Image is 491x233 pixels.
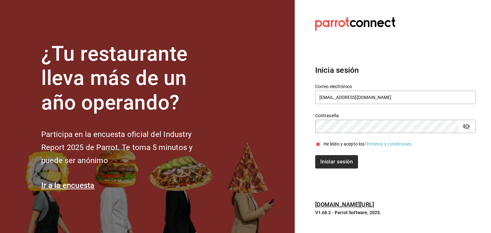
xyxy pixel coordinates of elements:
h2: Participa en la encuesta oficial del Industry Report 2025 de Parrot. Te toma 5 minutos y puede se... [41,128,214,167]
div: He leído y acepto los [323,141,413,147]
input: Ingresa tu correo electrónico [315,91,476,104]
a: [DOMAIN_NAME][URL] [315,201,374,208]
button: Iniciar sesión [315,155,358,169]
button: passwordField [461,121,472,132]
label: Contraseña [315,113,476,117]
a: Términos y condiciones. [364,141,413,147]
p: V1.68.2 - Parrot Software, 2025. [315,209,476,216]
label: Correo electrónico [315,84,476,88]
h1: ¿Tu restaurante lleva más de un año operando? [41,42,214,115]
h3: Inicia sesión [315,64,476,76]
a: Ir a la encuesta [41,181,95,190]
